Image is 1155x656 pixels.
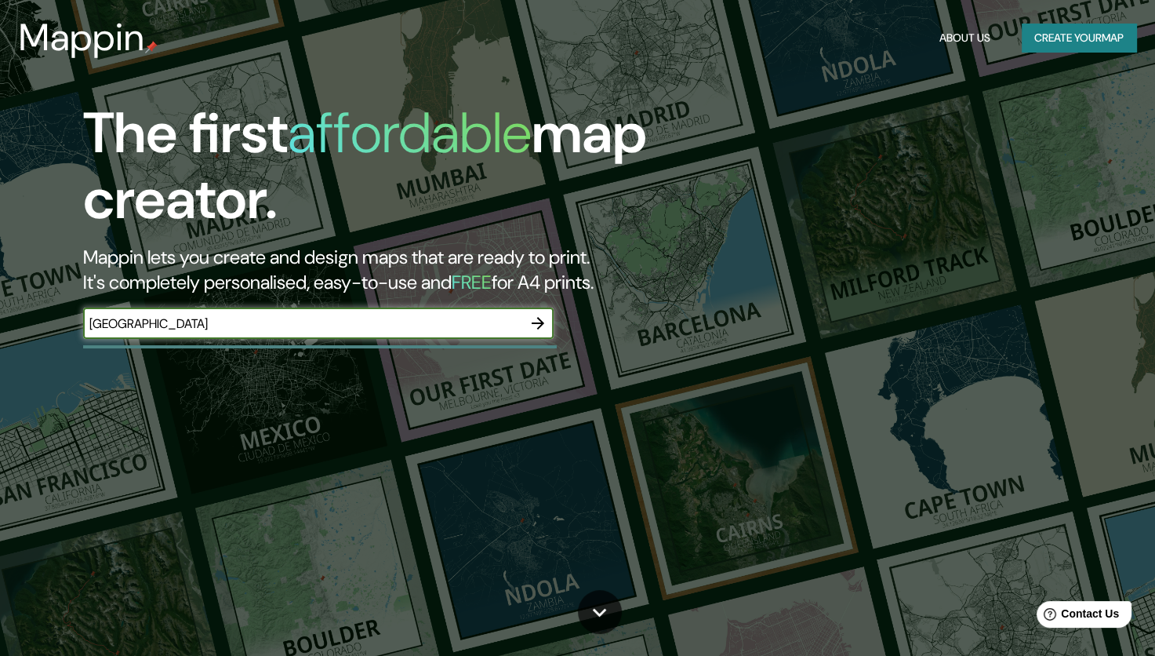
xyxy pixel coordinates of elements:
[83,315,522,333] input: Choose your favourite place
[83,100,661,245] h1: The first map creator.
[1015,595,1138,639] iframe: Help widget launcher
[452,270,492,294] h5: FREE
[19,16,145,60] h3: Mappin
[1022,24,1136,53] button: Create yourmap
[145,41,158,53] img: mappin-pin
[83,245,661,295] h2: Mappin lets you create and design maps that are ready to print. It's completely personalised, eas...
[288,97,532,169] h1: affordable
[933,24,997,53] button: About Us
